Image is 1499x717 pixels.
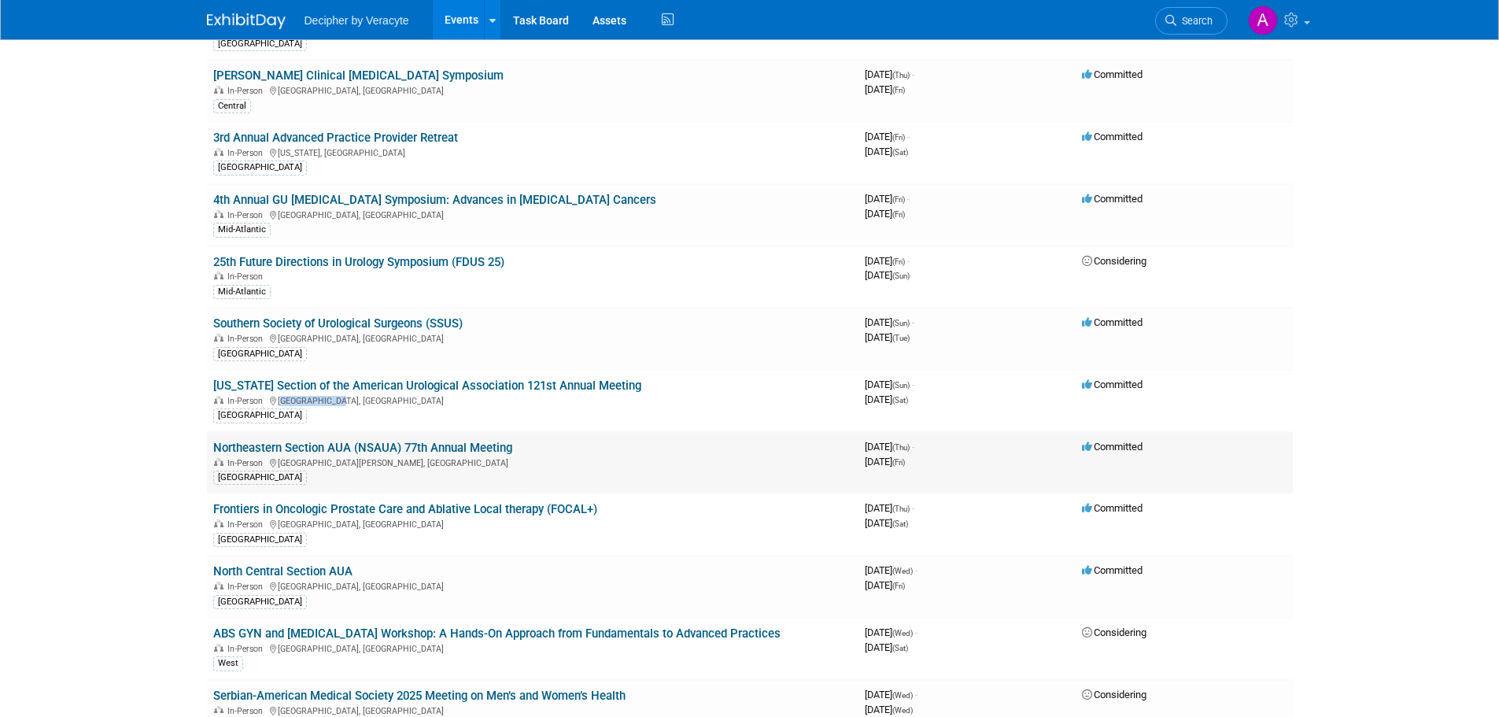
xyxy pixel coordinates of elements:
span: [DATE] [865,517,908,529]
span: In-Person [227,644,268,654]
div: [GEOGRAPHIC_DATA], [GEOGRAPHIC_DATA] [213,208,852,220]
img: In-Person Event [214,706,223,714]
a: ABS GYN and [MEDICAL_DATA] Workshop: A Hands-On Approach from Fundamentals to Advanced Practices [213,626,781,641]
span: (Sat) [892,519,908,528]
span: [DATE] [865,331,910,343]
span: (Wed) [892,706,913,715]
div: [GEOGRAPHIC_DATA], [GEOGRAPHIC_DATA] [213,704,852,716]
span: [DATE] [865,502,914,514]
img: Adina Gerson-Gurwitz [1248,6,1278,35]
a: Northeastern Section AUA (NSAUA) 77th Annual Meeting [213,441,512,455]
a: 25th Future Directions in Urology Symposium (FDUS 25) [213,255,504,269]
span: [DATE] [865,316,914,328]
img: In-Person Event [214,458,223,466]
img: In-Person Event [214,396,223,404]
a: 3rd Annual Advanced Practice Provider Retreat [213,131,458,145]
span: In-Person [227,334,268,344]
span: - [907,193,910,205]
span: In-Person [227,148,268,158]
span: - [915,564,917,576]
img: In-Person Event [214,519,223,527]
img: In-Person Event [214,148,223,156]
img: In-Person Event [214,86,223,94]
span: Committed [1082,379,1143,390]
div: [GEOGRAPHIC_DATA], [GEOGRAPHIC_DATA] [213,517,852,530]
span: (Sat) [892,396,908,405]
span: (Fri) [892,210,905,219]
span: In-Person [227,458,268,468]
a: Southern Society of Urological Surgeons (SSUS) [213,316,463,331]
span: In-Person [227,519,268,530]
span: (Fri) [892,257,905,266]
span: [DATE] [865,641,908,653]
span: [DATE] [865,394,908,405]
div: [GEOGRAPHIC_DATA], [GEOGRAPHIC_DATA] [213,641,852,654]
div: [GEOGRAPHIC_DATA] [213,471,307,485]
a: North Central Section AUA [213,564,353,578]
span: In-Person [227,706,268,716]
img: In-Person Event [214,644,223,652]
div: [GEOGRAPHIC_DATA], [GEOGRAPHIC_DATA] [213,394,852,406]
span: [DATE] [865,626,917,638]
div: [GEOGRAPHIC_DATA] [213,347,307,361]
span: Committed [1082,502,1143,514]
span: (Fri) [892,133,905,142]
div: [GEOGRAPHIC_DATA] [213,595,307,609]
span: - [912,316,914,328]
span: [DATE] [865,146,908,157]
span: In-Person [227,396,268,406]
span: (Wed) [892,691,913,700]
img: In-Person Event [214,582,223,589]
span: - [915,689,917,700]
span: (Thu) [892,504,910,513]
span: Committed [1082,316,1143,328]
span: In-Person [227,86,268,96]
img: In-Person Event [214,334,223,342]
img: ExhibitDay [207,13,286,29]
span: (Sun) [892,381,910,390]
span: [DATE] [865,456,905,468]
span: (Thu) [892,71,910,79]
span: (Fri) [892,86,905,94]
span: [DATE] [865,208,905,220]
span: - [912,379,914,390]
div: [GEOGRAPHIC_DATA], [GEOGRAPHIC_DATA] [213,579,852,592]
span: - [912,502,914,514]
span: In-Person [227,272,268,282]
a: Search [1155,7,1228,35]
span: [DATE] [865,269,910,281]
div: West [213,656,243,671]
a: [US_STATE] Section of the American Urological Association 121st Annual Meeting [213,379,641,393]
img: In-Person Event [214,272,223,279]
div: [GEOGRAPHIC_DATA] [213,37,307,51]
div: [US_STATE], [GEOGRAPHIC_DATA] [213,146,852,158]
span: (Sun) [892,319,910,327]
span: - [907,255,910,267]
span: - [915,626,917,638]
span: [DATE] [865,131,910,142]
span: - [907,131,910,142]
div: [GEOGRAPHIC_DATA], [GEOGRAPHIC_DATA] [213,83,852,96]
span: (Sat) [892,148,908,157]
span: [DATE] [865,255,910,267]
span: [DATE] [865,193,910,205]
span: [DATE] [865,68,914,80]
span: [DATE] [865,441,914,453]
span: [DATE] [865,564,917,576]
span: Search [1176,15,1213,27]
span: (Tue) [892,334,910,342]
span: (Fri) [892,458,905,467]
span: Considering [1082,689,1146,700]
span: Committed [1082,564,1143,576]
span: Considering [1082,626,1146,638]
span: Committed [1082,193,1143,205]
div: [GEOGRAPHIC_DATA] [213,533,307,547]
span: (Thu) [892,443,910,452]
span: [DATE] [865,83,905,95]
img: In-Person Event [214,210,223,218]
div: [GEOGRAPHIC_DATA] [213,408,307,423]
span: Decipher by Veracyte [305,14,409,27]
span: Committed [1082,68,1143,80]
div: [GEOGRAPHIC_DATA], [GEOGRAPHIC_DATA] [213,331,852,344]
div: Central [213,99,251,113]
